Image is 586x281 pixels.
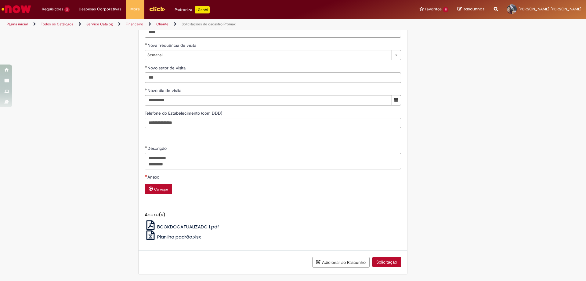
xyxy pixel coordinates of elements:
[145,110,223,116] span: Telefone do Estabelecimento (com DDD)
[175,6,210,13] div: Padroniza
[145,184,172,194] button: Carregar anexo de Anexo Required
[147,43,197,48] span: Nova frequência de visita
[157,234,201,240] span: Planilha padrão.xlsx
[130,6,140,12] span: More
[147,50,389,60] span: Semanal
[145,118,401,128] input: Telefone do Estabelecimento (com DDD)
[145,88,147,91] span: Obrigatório Preenchido
[42,6,63,12] span: Requisições
[145,72,401,83] input: Novo setor de visita
[372,257,401,267] button: Solicitação
[145,224,219,230] a: BOOKDOCATUALIZADO 1.pdf
[79,6,121,12] span: Despesas Corporativas
[1,3,32,15] img: ServiceNow
[147,146,168,151] span: Descrição
[458,6,485,12] a: Rascunhos
[145,95,392,105] input: Novo dia de visita 02 September 2025 Tuesday
[145,146,147,148] span: Obrigatório Preenchido
[443,7,448,12] span: 11
[145,27,401,38] input: Código Promax do Cliente
[425,6,442,12] span: Favoritos
[5,19,386,30] ul: Trilhas de página
[147,65,187,71] span: Novo setor de visita
[126,22,143,27] a: Financeiro
[145,234,201,240] a: Planilha padrão.xlsx
[312,257,370,268] button: Adicionar ao Rascunho
[7,22,28,27] a: Página inicial
[519,6,581,12] span: [PERSON_NAME] [PERSON_NAME]
[145,65,147,68] span: Obrigatório Preenchido
[157,224,219,230] span: BOOKDOCATUALIZADO 1.pdf
[145,175,147,177] span: Necessários
[182,22,236,27] a: Solicitações de cadastro Promax
[463,6,485,12] span: Rascunhos
[156,22,168,27] a: Cliente
[41,22,73,27] a: Todos os Catálogos
[145,153,401,169] textarea: Descrição
[145,43,147,45] span: Obrigatório Preenchido
[145,212,401,217] h5: Anexo(s)
[147,88,183,93] span: Novo dia de visita
[149,4,165,13] img: click_logo_yellow_360x200.png
[195,6,210,13] p: +GenAi
[392,95,401,105] button: Mostrar calendário para Novo dia de visita
[64,7,70,12] span: 2
[86,22,113,27] a: Service Catalog
[154,187,168,192] small: Carregar
[147,174,161,180] span: Anexo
